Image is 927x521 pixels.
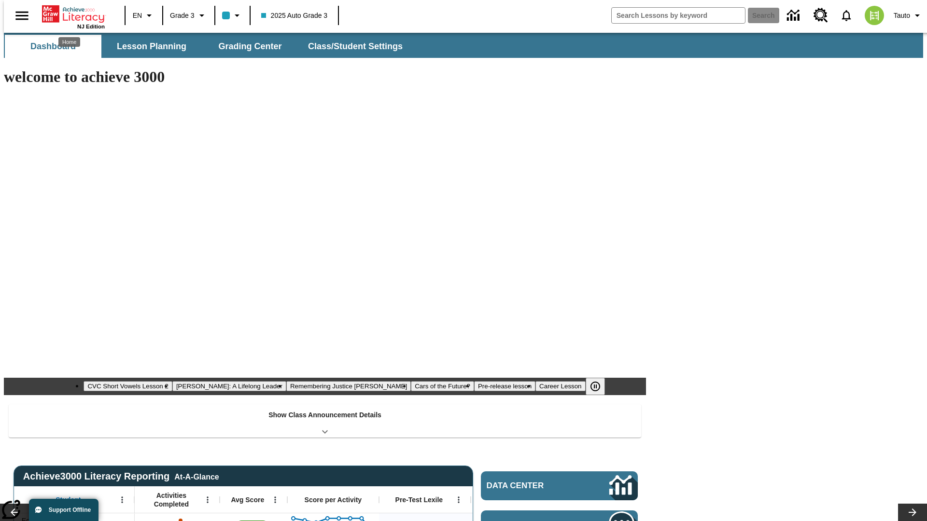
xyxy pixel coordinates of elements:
[535,381,585,391] button: Slide 6 Career Lesson
[174,471,219,481] div: At-A-Glance
[200,493,215,507] button: Open Menu
[8,1,36,30] button: Open side menu
[218,41,281,52] span: Grading Center
[781,2,808,29] a: Data Center
[300,35,410,58] button: Class/Student Settings
[58,37,80,47] div: Home
[117,41,186,52] span: Lesson Planning
[170,11,195,21] span: Grade 3
[305,495,362,504] span: Score per Activity
[487,481,577,491] span: Data Center
[451,493,466,507] button: Open Menu
[4,33,923,58] div: SubNavbar
[268,493,282,507] button: Open Menu
[890,7,927,24] button: Profile/Settings
[42,3,105,29] div: Home
[103,35,200,58] button: Lesson Planning
[115,493,129,507] button: Open Menu
[286,381,411,391] button: Slide 3 Remembering Justice O'Connor
[202,35,298,58] button: Grading Center
[9,404,641,438] div: Show Class Announcement Details
[23,471,219,482] span: Achieve3000 Literacy Reporting
[4,35,411,58] div: SubNavbar
[5,35,101,58] button: Dashboard
[140,491,203,508] span: Activities Completed
[261,11,328,21] span: 2025 Auto Grade 3
[84,381,172,391] button: Slide 1 CVC Short Vowels Lesson 2
[808,2,834,28] a: Resource Center, Will open in new tab
[834,3,859,28] a: Notifications
[411,381,474,391] button: Slide 4 Cars of the Future?
[268,410,381,420] p: Show Class Announcement Details
[865,6,884,25] img: avatar image
[30,41,76,52] span: Dashboard
[231,495,264,504] span: Avg Score
[612,8,745,23] input: search field
[4,68,646,86] h1: welcome to achieve 3000
[77,24,105,29] span: NJ Edition
[395,495,443,504] span: Pre-Test Lexile
[308,41,403,52] span: Class/Student Settings
[218,7,247,24] button: Class color is light blue. Change class color
[166,7,211,24] button: Grade: Grade 3, Select a grade
[49,507,91,513] span: Support Offline
[474,381,535,391] button: Slide 5 Pre-release lesson
[481,471,638,500] a: Data Center
[586,378,615,395] div: Pause
[128,7,159,24] button: Language: EN, Select a language
[172,381,286,391] button: Slide 2 Dianne Feinstein: A Lifelong Leader
[29,499,98,521] button: Support Offline
[586,378,605,395] button: Pause
[56,495,81,504] span: Student
[42,4,105,24] a: Home
[133,11,142,21] span: EN
[894,11,910,21] span: Tauto
[859,3,890,28] button: Select a new avatar
[898,504,927,521] button: Lesson carousel, Next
